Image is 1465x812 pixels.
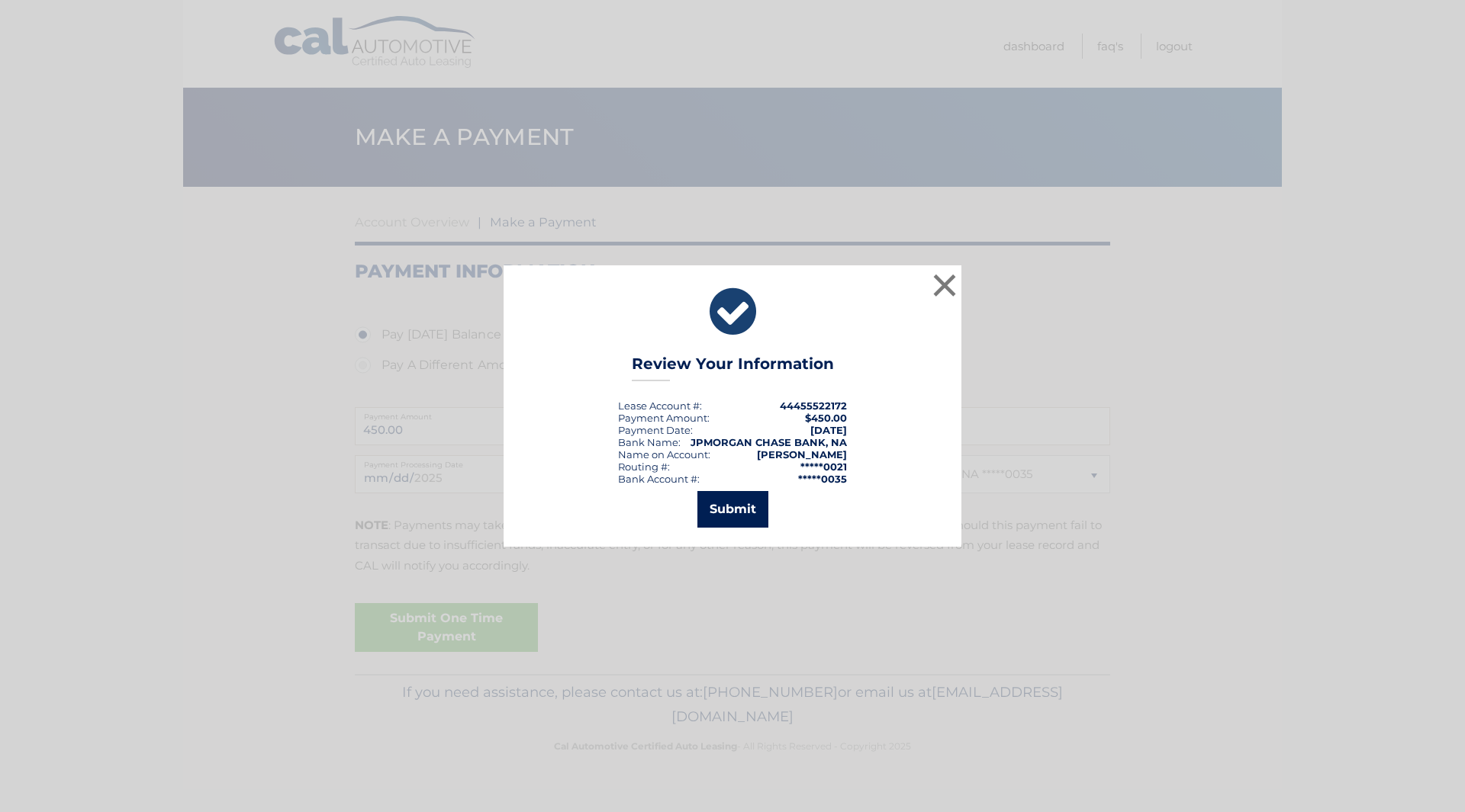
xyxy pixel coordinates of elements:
div: : [618,424,693,436]
span: [DATE] [810,424,847,436]
button: × [929,270,960,300]
span: Payment Date [618,424,691,436]
strong: JPMORGAN CHASE BANK, NA [691,436,847,448]
strong: 44455522172 [780,400,847,412]
div: Payment Amount: [618,412,710,424]
strong: [PERSON_NAME] [757,448,847,461]
div: Routing #: [618,461,670,473]
h3: Review Your Information [632,355,834,381]
span: $450.00 [805,412,847,424]
div: Bank Account #: [618,473,700,485]
div: Bank Name: [618,436,681,448]
div: Lease Account #: [618,400,702,412]
button: Submit [697,491,768,528]
div: Name on Account: [618,448,710,461]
